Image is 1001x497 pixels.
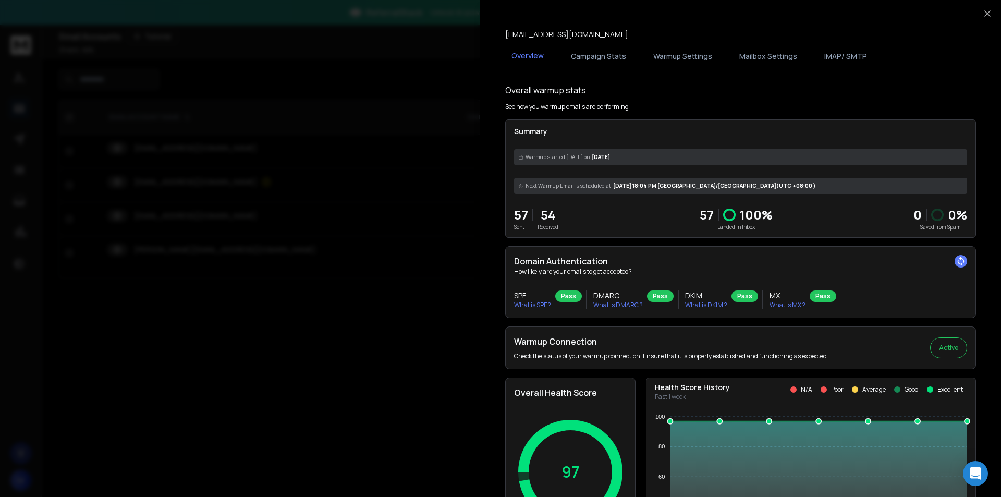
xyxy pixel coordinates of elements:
[514,223,528,231] p: Sent
[27,27,74,35] div: Domain: [URL]
[505,84,586,96] h1: Overall warmup stats
[28,66,36,74] img: tab_domain_overview_orange.svg
[700,223,773,231] p: Landed in Inbox
[647,45,718,68] button: Warmup Settings
[818,45,873,68] button: IMAP/ SMTP
[740,207,773,223] p: 100 %
[514,301,551,309] p: What is SPF ?
[731,290,758,302] div: Pass
[514,255,967,268] h2: Domain Authentication
[514,290,551,301] h3: SPF
[862,385,886,394] p: Average
[770,301,805,309] p: What is MX ?
[526,182,611,190] span: Next Warmup Email is scheduled at
[514,178,967,194] div: [DATE] 18:04 PM [GEOGRAPHIC_DATA]/[GEOGRAPHIC_DATA] (UTC +08:00 )
[514,268,967,276] p: How likely are your emails to get accepted?
[685,290,727,301] h3: DKIM
[655,393,730,401] p: Past 1 week
[948,207,967,223] p: 0 %
[930,337,967,358] button: Active
[538,207,558,223] p: 54
[647,290,674,302] div: Pass
[963,461,988,486] div: Open Intercom Messenger
[514,352,828,360] p: Check the status of your warmup connection. Ensure that it is properly established and functionin...
[505,44,550,68] button: Overview
[770,290,805,301] h3: MX
[505,103,629,111] p: See how you warmup emails are performing
[655,382,730,393] p: Health Score History
[514,126,967,137] p: Summary
[17,27,25,35] img: website_grey.svg
[505,29,628,40] p: [EMAIL_ADDRESS][DOMAIN_NAME]
[913,206,922,223] strong: 0
[526,153,590,161] span: Warmup started [DATE] on
[655,414,665,420] tspan: 100
[514,386,627,399] h2: Overall Health Score
[913,223,967,231] p: Saved from Spam
[937,385,963,394] p: Excellent
[565,45,632,68] button: Campaign Stats
[801,385,812,394] p: N/A
[115,67,176,74] div: Keywords by Traffic
[514,335,828,348] h2: Warmup Connection
[17,17,25,25] img: logo_orange.svg
[29,17,51,25] div: v 4.0.25
[561,463,580,481] p: 97
[810,290,836,302] div: Pass
[104,66,112,74] img: tab_keywords_by_traffic_grey.svg
[538,223,558,231] p: Received
[658,443,665,450] tspan: 80
[593,301,643,309] p: What is DMARC ?
[514,207,528,223] p: 57
[733,45,803,68] button: Mailbox Settings
[831,385,844,394] p: Poor
[905,385,919,394] p: Good
[555,290,582,302] div: Pass
[514,149,967,165] div: [DATE]
[40,67,93,74] div: Domain Overview
[593,290,643,301] h3: DMARC
[685,301,727,309] p: What is DKIM ?
[700,207,714,223] p: 57
[658,474,665,480] tspan: 60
